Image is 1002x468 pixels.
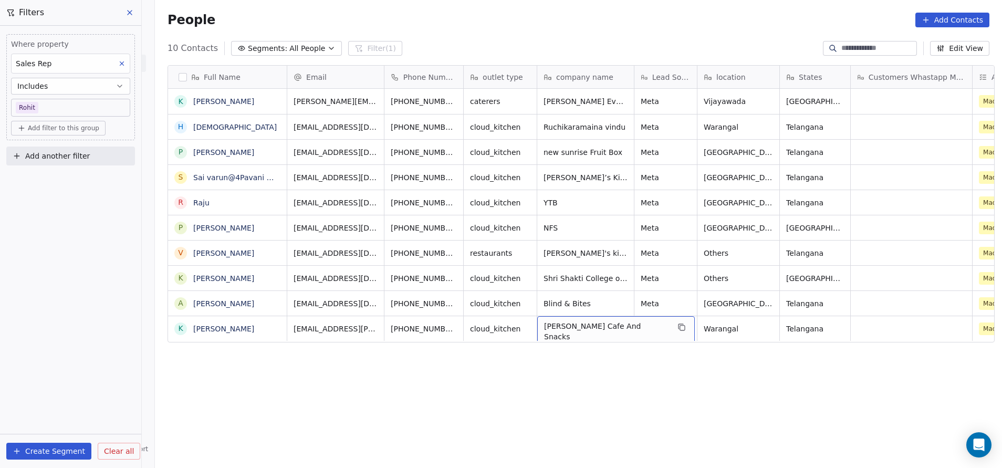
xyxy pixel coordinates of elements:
span: [PERSON_NAME] Cafe And Snacks [544,321,669,342]
span: [GEOGRAPHIC_DATA] [704,197,773,208]
a: [PERSON_NAME] [193,249,254,257]
span: [EMAIL_ADDRESS][DOMAIN_NAME] [294,147,378,158]
span: Others [704,248,773,258]
div: P [179,222,183,233]
span: cloud_kitchen [470,273,530,284]
span: caterers [470,96,530,107]
span: States [799,72,822,82]
span: Meta [641,298,691,309]
span: [PHONE_NUMBER] [391,197,457,208]
span: company name [556,72,613,82]
span: [EMAIL_ADDRESS][DOMAIN_NAME] [294,122,378,132]
span: [GEOGRAPHIC_DATA] [786,223,844,233]
div: Email [287,66,384,88]
span: Vijayawada [704,96,773,107]
div: Lead Source [634,66,697,88]
div: Customers Whastapp Message [851,66,972,88]
span: Shri Shakti College of Hotel Management [544,273,628,284]
div: P [179,147,183,158]
div: outlet type [464,66,537,88]
span: All People [289,43,325,54]
span: Telangana [786,298,844,309]
span: Phone Number [403,72,457,82]
button: Add Contacts [915,13,989,27]
a: Sai varun@4Pavani @chutki—2410 [193,173,322,182]
span: Meta [641,273,691,284]
span: [GEOGRAPHIC_DATA] [704,223,773,233]
span: restaurants [470,248,530,258]
span: Meta [641,172,691,183]
span: Telangana [786,324,844,334]
span: YTB [544,197,628,208]
span: location [716,72,746,82]
button: Filter(1) [348,41,402,56]
a: [PERSON_NAME] [193,148,254,157]
span: [PERSON_NAME]’s Kitchen [544,172,628,183]
span: cloud_kitchen [470,197,530,208]
span: Telangana [786,172,844,183]
span: cloud_kitchen [470,122,530,132]
span: outlet type [483,72,523,82]
span: [EMAIL_ADDRESS][DOMAIN_NAME] [294,298,378,309]
span: Ruchikaramaina vindu [544,122,628,132]
span: [EMAIL_ADDRESS][DOMAIN_NAME] [294,248,378,258]
span: [GEOGRAPHIC_DATA] [704,147,773,158]
div: location [697,66,779,88]
span: [PHONE_NUMBER] [391,96,457,107]
span: [PERSON_NAME] Events cooking & Caterers [544,96,628,107]
a: Raju [193,199,210,207]
span: [PHONE_NUMBER] [391,223,457,233]
a: [PERSON_NAME] [193,274,254,283]
span: 10 Contacts [168,42,218,55]
span: Full Name [204,72,241,82]
div: States [780,66,850,88]
div: h [178,121,184,132]
span: Telangana [786,122,844,132]
span: Telangana [786,197,844,208]
span: [PHONE_NUMBER] [391,273,457,284]
a: [PERSON_NAME] [193,325,254,333]
span: [GEOGRAPHIC_DATA] [786,273,844,284]
div: Open Intercom Messenger [966,432,991,457]
span: [PHONE_NUMBER] [391,122,457,132]
span: Segments: [248,43,287,54]
a: [PERSON_NAME] [193,97,254,106]
span: cloud_kitchen [470,324,530,334]
span: Email [306,72,327,82]
span: new sunrise Fruit Box [544,147,628,158]
span: Meta [641,96,691,107]
span: [EMAIL_ADDRESS][DOMAIN_NAME] [294,273,378,284]
span: cloud_kitchen [470,147,530,158]
span: [PHONE_NUMBER] [391,147,457,158]
span: [PHONE_NUMBER] [391,172,457,183]
span: [PHONE_NUMBER] [391,248,457,258]
span: Warangal [704,122,773,132]
span: [PHONE_NUMBER] [391,298,457,309]
span: [PERSON_NAME]'s kiitchen [544,248,628,258]
a: [PERSON_NAME] [193,224,254,232]
div: A [178,298,183,309]
span: [EMAIL_ADDRESS][DOMAIN_NAME] [294,197,378,208]
span: People [168,12,215,28]
div: grid [168,89,287,452]
div: R [178,197,183,208]
div: company name [537,66,634,88]
span: cloud_kitchen [470,172,530,183]
a: [PERSON_NAME] [193,299,254,308]
span: [EMAIL_ADDRESS][DOMAIN_NAME] [294,223,378,233]
span: Telangana [786,147,844,158]
button: Edit View [930,41,989,56]
div: S [179,172,183,183]
span: [GEOGRAPHIC_DATA] [786,96,844,107]
div: Phone Number [384,66,463,88]
span: [EMAIL_ADDRESS][DOMAIN_NAME] [294,172,378,183]
div: V [178,247,183,258]
div: K [178,273,183,284]
span: cloud_kitchen [470,223,530,233]
div: K [178,323,183,334]
span: Meta [641,223,691,233]
span: Lead Source [652,72,691,82]
span: Meta [641,122,691,132]
span: Warangal [704,324,773,334]
div: k [178,96,183,107]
